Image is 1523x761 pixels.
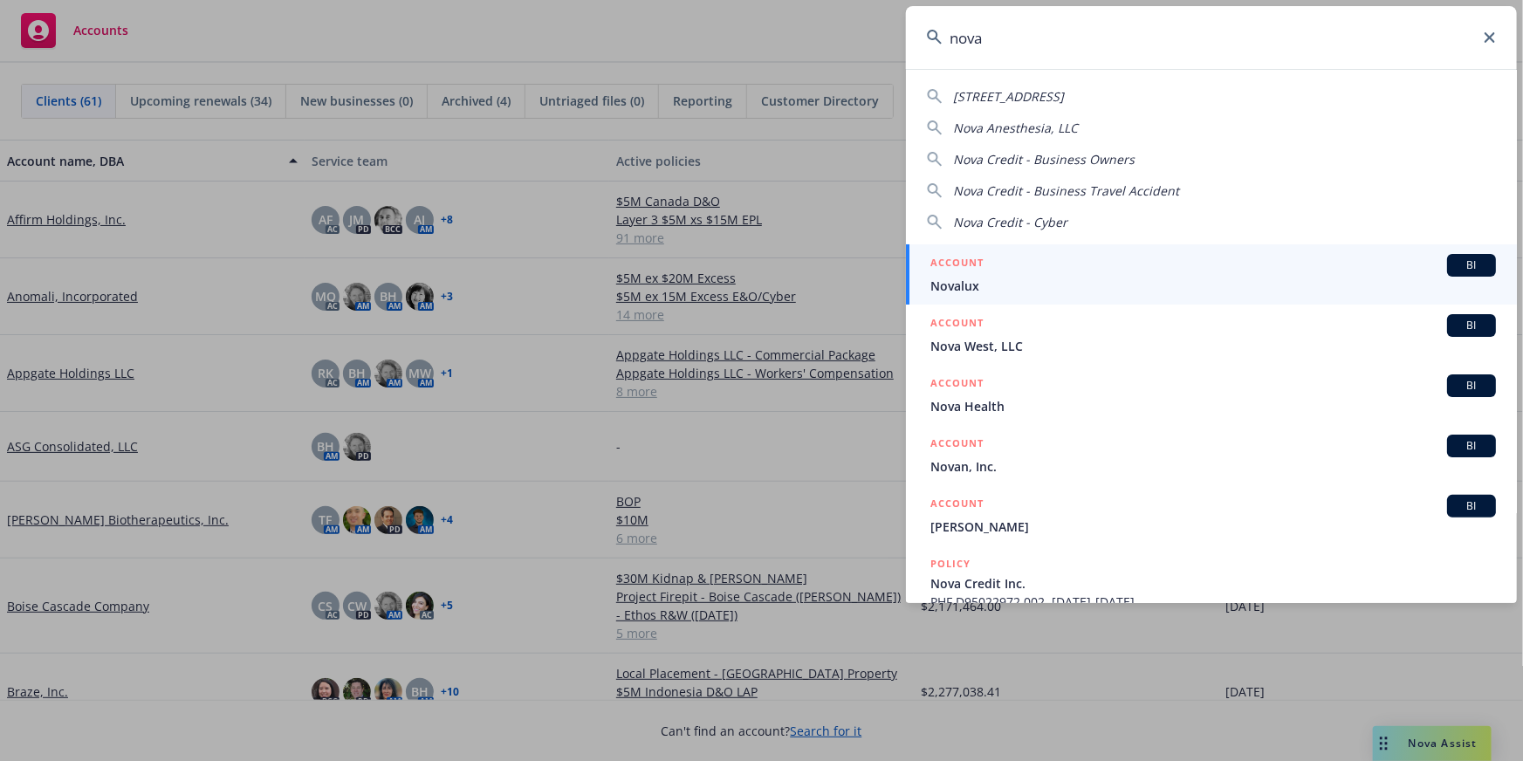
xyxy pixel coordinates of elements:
span: BI [1454,318,1489,333]
span: Novan, Inc. [930,457,1496,476]
span: BI [1454,257,1489,273]
span: BI [1454,498,1489,514]
a: ACCOUNTBINovan, Inc. [906,425,1517,485]
a: ACCOUNTBINova West, LLC [906,305,1517,365]
span: BI [1454,438,1489,454]
span: Nova Anesthesia, LLC [953,120,1078,136]
input: Search... [906,6,1517,69]
span: Nova West, LLC [930,337,1496,355]
span: Nova Credit - Business Travel Accident [953,182,1179,199]
span: [PERSON_NAME] [930,518,1496,536]
span: Nova Health [930,397,1496,415]
span: Nova Credit - Cyber [953,214,1067,230]
a: POLICYNova Credit Inc.PHF D95022972 002, [DATE]-[DATE] [906,545,1517,620]
a: ACCOUNTBI[PERSON_NAME] [906,485,1517,545]
span: BI [1454,378,1489,394]
span: [STREET_ADDRESS] [953,88,1064,105]
h5: POLICY [930,555,971,572]
h5: ACCOUNT [930,374,984,395]
span: Novalux [930,277,1496,295]
h5: ACCOUNT [930,254,984,275]
h5: ACCOUNT [930,314,984,335]
a: ACCOUNTBINova Health [906,365,1517,425]
span: PHF D95022972 002, [DATE]-[DATE] [930,593,1496,611]
a: ACCOUNTBINovalux [906,244,1517,305]
h5: ACCOUNT [930,435,984,456]
span: Nova Credit Inc. [930,574,1496,593]
h5: ACCOUNT [930,495,984,516]
span: Nova Credit - Business Owners [953,151,1135,168]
